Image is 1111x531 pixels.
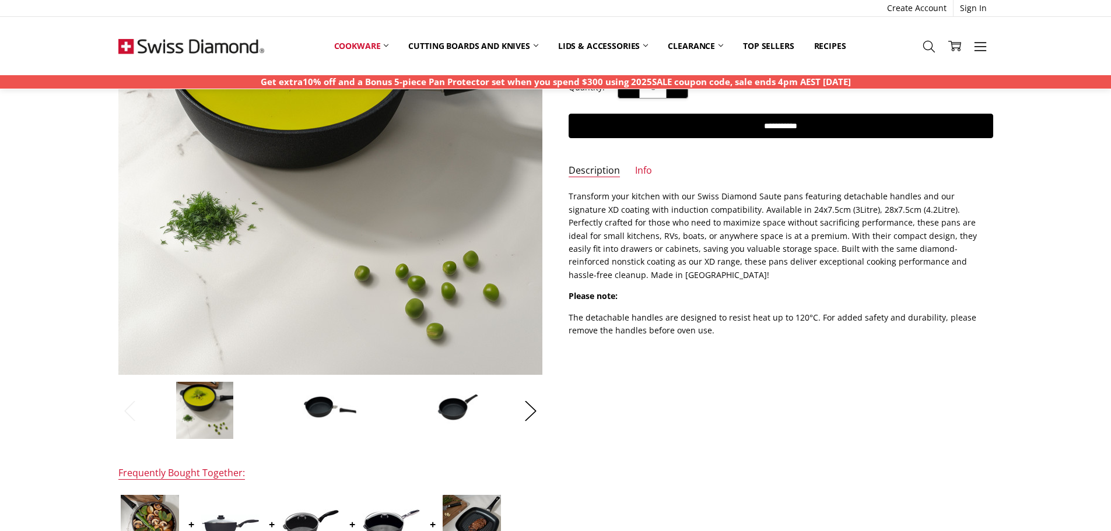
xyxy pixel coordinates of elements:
a: Cutting boards and knives [398,33,548,59]
a: Cookware [324,33,399,59]
p: Get extra10% off and a Bonus 5-piece Pan Protector set when you spend $300 using 2025SALE coupon ... [261,75,851,89]
button: Previous [118,393,142,428]
a: Info [635,164,652,178]
div: Frequently Bought Together: [118,467,245,480]
a: Top Sellers [733,33,804,59]
p: The detachable handles are designed to resist heat up to 120°C. For added safety and durability, ... [569,311,993,337]
a: Lids & Accessories [548,33,658,59]
p: Transform your kitchen with our Swiss Diamond Saute pans featuring detachable handles and our sig... [569,190,993,282]
a: Description [569,164,620,178]
a: Clearance [658,33,733,59]
img: XD Induction 28 x 7.5cm Deep SAUTE PAN w/Detachable Handle [176,381,234,439]
img: XD Induction 28 x 7.5cm Deep SAUTE PAN w/Detachable Handle [427,391,486,430]
img: XD Induction 28 x 7.5cm Deep SAUTE PAN w/Detachable Handle [302,391,360,430]
strong: Please note: [569,290,618,301]
img: Free Shipping On Every Order [118,17,264,75]
a: Recipes [804,33,856,59]
button: Next [519,393,542,428]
